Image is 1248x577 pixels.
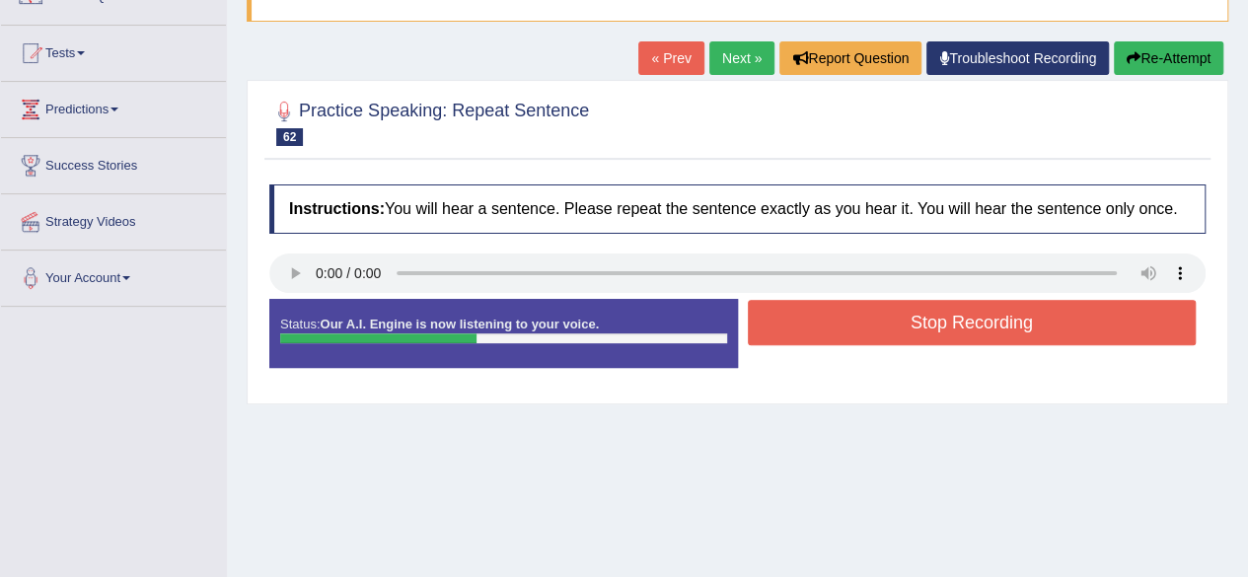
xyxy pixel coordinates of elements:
[269,97,589,146] h2: Practice Speaking: Repeat Sentence
[1,194,226,244] a: Strategy Videos
[289,200,385,217] b: Instructions:
[926,41,1109,75] a: Troubleshoot Recording
[269,184,1206,234] h4: You will hear a sentence. Please repeat the sentence exactly as you hear it. You will hear the se...
[1,138,226,187] a: Success Stories
[269,299,738,368] div: Status:
[709,41,774,75] a: Next »
[320,317,599,331] strong: Our A.I. Engine is now listening to your voice.
[276,128,303,146] span: 62
[1,26,226,75] a: Tests
[779,41,921,75] button: Report Question
[748,300,1197,345] button: Stop Recording
[1114,41,1223,75] button: Re-Attempt
[1,82,226,131] a: Predictions
[1,251,226,300] a: Your Account
[638,41,703,75] a: « Prev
